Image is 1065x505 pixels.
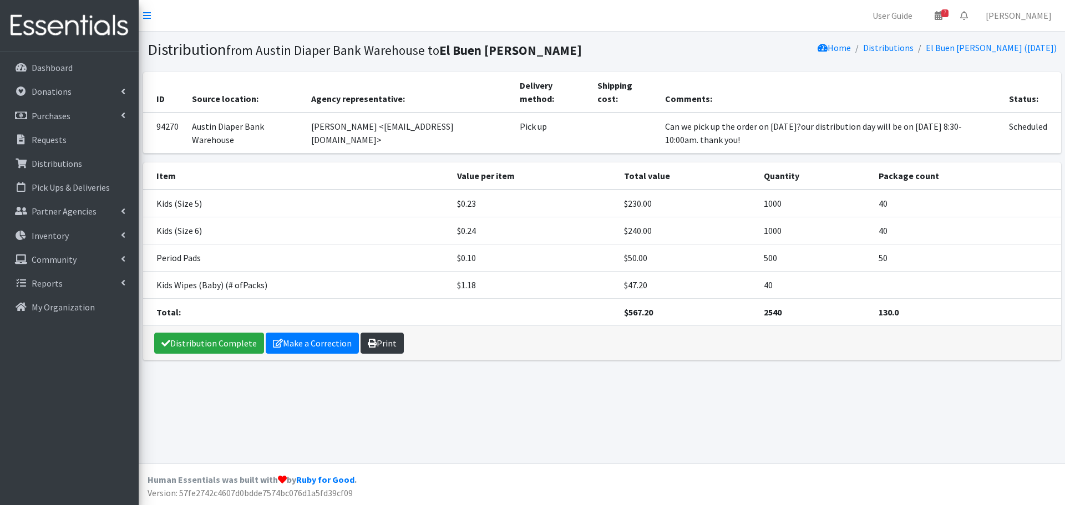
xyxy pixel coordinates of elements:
strong: Human Essentials was built with by . [148,474,357,485]
a: Requests [4,129,134,151]
th: Item [143,162,451,190]
th: Shipping cost: [591,72,658,113]
p: Distributions [32,158,82,169]
strong: $567.20 [624,307,653,318]
img: HumanEssentials [4,7,134,44]
a: Purchases [4,105,134,127]
th: Total value [617,162,757,190]
a: User Guide [864,4,921,27]
a: Reports [4,272,134,294]
p: Pick Ups & Deliveries [32,182,110,193]
td: 40 [872,190,1061,217]
th: Value per item [450,162,617,190]
th: ID [143,72,185,113]
a: My Organization [4,296,134,318]
td: Can we pick up the order on [DATE]?our distribution day will be on [DATE] 8:30- 10:00am. thank you! [658,113,1003,154]
p: Community [32,254,77,265]
th: Delivery method: [513,72,591,113]
th: Status: [1002,72,1061,113]
h1: Distribution [148,40,598,59]
a: Pick Ups & Deliveries [4,176,134,198]
a: Make a Correction [266,333,359,354]
td: Kids (Size 5) [143,190,451,217]
a: Print [361,333,404,354]
p: Partner Agencies [32,206,97,217]
a: Home [818,42,851,53]
a: Inventory [4,225,134,247]
td: $0.10 [450,244,617,271]
td: $0.24 [450,217,617,244]
td: 50 [872,244,1061,271]
strong: 2540 [764,307,782,318]
p: Reports [32,278,63,289]
td: 1000 [757,217,872,244]
span: Version: 57fe2742c4607d0bdde7574bc076d1a5fd39cf09 [148,487,353,498]
p: Dashboard [32,62,73,73]
a: [PERSON_NAME] [977,4,1061,27]
p: Purchases [32,110,70,121]
small: from Austin Diaper Bank Warehouse to [226,42,582,58]
th: Package count [872,162,1061,190]
a: Distributions [4,152,134,175]
p: Inventory [32,230,69,241]
b: El Buen [PERSON_NAME] [439,42,582,58]
td: [PERSON_NAME] <[EMAIL_ADDRESS][DOMAIN_NAME]> [305,113,513,154]
a: Partner Agencies [4,200,134,222]
p: Donations [32,86,72,97]
th: Agency representative: [305,72,513,113]
th: Comments: [658,72,1003,113]
td: Kids (Size 6) [143,217,451,244]
a: Ruby for Good [296,474,354,485]
a: El Buen [PERSON_NAME] ([DATE]) [926,42,1057,53]
th: Quantity [757,162,872,190]
td: Austin Diaper Bank Warehouse [185,113,305,154]
td: Period Pads [143,244,451,271]
td: 40 [757,271,872,298]
td: 1000 [757,190,872,217]
a: Community [4,248,134,271]
strong: Total: [156,307,181,318]
a: Donations [4,80,134,103]
td: Kids Wipes (Baby) (# ofPacks) [143,271,451,298]
a: Dashboard [4,57,134,79]
td: 40 [872,217,1061,244]
span: 7 [941,9,949,17]
td: Scheduled [1002,113,1061,154]
a: Distributions [863,42,914,53]
a: 7 [926,4,951,27]
a: Distribution Complete [154,333,264,354]
p: Requests [32,134,67,145]
td: $1.18 [450,271,617,298]
p: My Organization [32,302,95,313]
td: $47.20 [617,271,757,298]
td: Pick up [513,113,591,154]
strong: 130.0 [879,307,899,318]
td: $50.00 [617,244,757,271]
th: Source location: [185,72,305,113]
td: 94270 [143,113,185,154]
td: $240.00 [617,217,757,244]
td: 500 [757,244,872,271]
td: $230.00 [617,190,757,217]
td: $0.23 [450,190,617,217]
